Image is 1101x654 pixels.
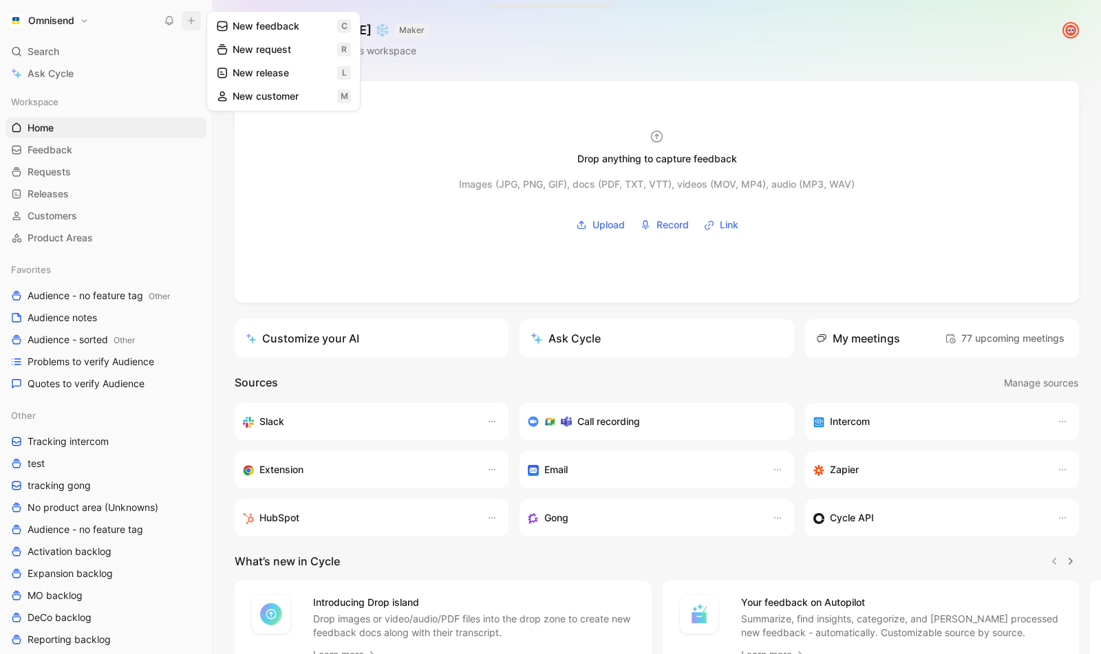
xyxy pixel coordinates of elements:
[337,89,351,103] span: m
[656,217,689,233] span: Record
[6,307,206,328] a: Audience notes
[520,319,793,358] button: Ask Cycle
[337,66,351,80] span: l
[235,374,278,392] h2: Sources
[6,351,206,372] a: Problems to verify Audience
[592,217,625,233] span: Upload
[6,607,206,628] a: DeCo backlog
[28,43,59,60] span: Search
[28,435,109,448] span: Tracking intercom
[337,43,351,56] span: r
[28,165,71,179] span: Requests
[114,335,135,345] span: Other
[243,461,473,478] div: Capture feedback from anywhere on the web
[830,413,870,430] h3: Intercom
[6,519,206,540] a: Audience - no feature tag
[571,215,630,235] button: Upload
[210,14,357,38] button: New feedbackc
[28,65,74,82] span: Ask Cycle
[1003,374,1079,392] button: Manage sources
[577,151,737,167] div: Drop anything to capture feedback
[28,457,45,470] span: test
[28,187,69,201] span: Releases
[6,405,206,426] div: Other
[337,19,351,33] span: c
[6,206,206,226] a: Customers
[28,143,72,157] span: Feedback
[210,38,357,61] button: New requestr
[28,209,77,223] span: Customers
[28,545,111,558] span: Activation backlog
[28,589,83,602] span: MO backlog
[741,612,1063,640] p: Summarize, find insights, categorize, and [PERSON_NAME] processed new feedback - automatically. C...
[210,85,357,108] button: New customerm
[6,585,206,606] a: MO backlog
[6,431,206,452] a: Tracking intercom
[699,215,743,235] button: Link
[259,461,303,478] h3: Extension
[11,408,36,422] span: Other
[813,413,1043,430] div: Sync your customers, send feedback and get updates in Intercom
[6,453,206,474] a: test
[6,329,206,350] a: Audience - sortedOther
[210,61,357,85] button: New releasel
[28,567,113,580] span: Expansion backlog
[6,285,206,306] a: Audience - no feature tagOther
[6,475,206,496] a: tracking gong
[395,23,429,37] button: MAKER
[11,263,51,276] span: Favorites
[6,184,206,204] a: Releases
[6,541,206,562] a: Activation backlog
[741,594,1063,611] h4: Your feedback on Autopilot
[6,11,92,30] button: OmnisendOmnisend
[635,215,694,235] button: Record
[28,501,158,514] span: No product area (Unknowns)
[28,333,135,347] span: Audience - sorted
[528,461,758,478] div: Forward emails to your feedback inbox
[577,413,640,430] h3: Call recording
[830,461,859,478] h3: Zapier
[28,14,74,27] h1: Omnisend
[544,461,568,478] h3: Email
[941,327,1068,349] button: 77 upcoming meetings
[28,289,170,303] span: Audience - no feature tag
[6,118,206,138] a: Home
[6,259,206,280] div: Favorites
[720,217,738,233] span: Link
[149,291,170,301] span: Other
[28,121,54,135] span: Home
[259,510,299,526] h3: HubSpot
[6,91,206,112] div: Workspace
[6,497,206,518] a: No product area (Unknowns)
[6,41,206,62] div: Search
[28,479,91,492] span: tracking gong
[6,563,206,584] a: Expansion backlog
[528,413,774,430] div: Record & transcribe meetings from Zoom, Meet & Teams.
[6,63,206,84] a: Ask Cycle
[6,162,206,182] a: Requests
[813,510,1043,526] div: Sync customers & send feedback from custom sources. Get inspired by our favorite use case
[235,319,509,358] a: Customize your AI
[6,228,206,248] a: Product Areas
[830,510,874,526] h3: Cycle API
[945,330,1065,347] span: 77 upcoming meetings
[28,523,143,536] span: Audience - no feature tag
[6,629,206,650] a: Reporting backlog
[813,461,1043,478] div: Capture feedback from thousands of sources with Zapier (survey results, recordings, sheets, etc).
[259,413,284,430] h3: Slack
[313,594,635,611] h4: Introducing Drop island
[1064,23,1078,37] img: avatar
[1004,375,1078,391] span: Manage sources
[11,95,58,109] span: Workspace
[9,14,23,28] img: Omnisend
[28,231,93,245] span: Product Areas
[235,553,340,569] h2: What’s new in Cycle
[6,140,206,160] a: Feedback
[528,510,758,526] div: Capture feedback from your incoming calls
[28,633,111,646] span: Reporting backlog
[28,355,154,369] span: Problems to verify Audience
[531,330,601,347] div: Ask Cycle
[246,330,359,347] div: Customize your AI
[459,176,855,193] div: Images (JPG, PNG, GIF), docs (PDF, TXT, VTT), videos (MOV, MP4), audio (MP3, WAV)
[28,311,97,325] span: Audience notes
